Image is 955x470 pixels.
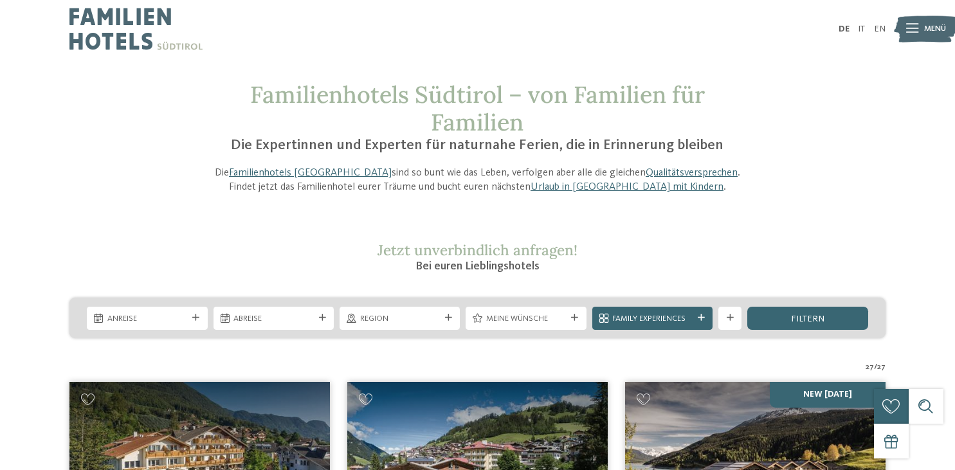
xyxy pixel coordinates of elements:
span: Jetzt unverbindlich anfragen! [377,240,578,259]
span: Die Expertinnen und Experten für naturnahe Ferien, die in Erinnerung bleiben [231,138,723,152]
span: 27 [877,361,886,373]
span: Anreise [107,313,187,325]
span: Menü [924,23,946,35]
span: filtern [791,314,824,323]
span: Family Experiences [612,313,692,325]
a: EN [874,24,886,33]
span: Meine Wünsche [486,313,566,325]
span: Region [360,313,440,325]
span: Bei euren Lieblingshotels [415,260,540,272]
span: Abreise [233,313,313,325]
a: DE [839,24,850,33]
a: Qualitätsversprechen [646,168,738,178]
span: Familienhotels Südtirol – von Familien für Familien [250,80,705,137]
a: Urlaub in [GEOGRAPHIC_DATA] mit Kindern [531,182,723,192]
a: Familienhotels [GEOGRAPHIC_DATA] [229,168,392,178]
span: 27 [866,361,874,373]
a: IT [858,24,865,33]
p: Die sind so bunt wie das Leben, verfolgen aber alle die gleichen . Findet jetzt das Familienhotel... [203,166,753,195]
span: / [874,361,877,373]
